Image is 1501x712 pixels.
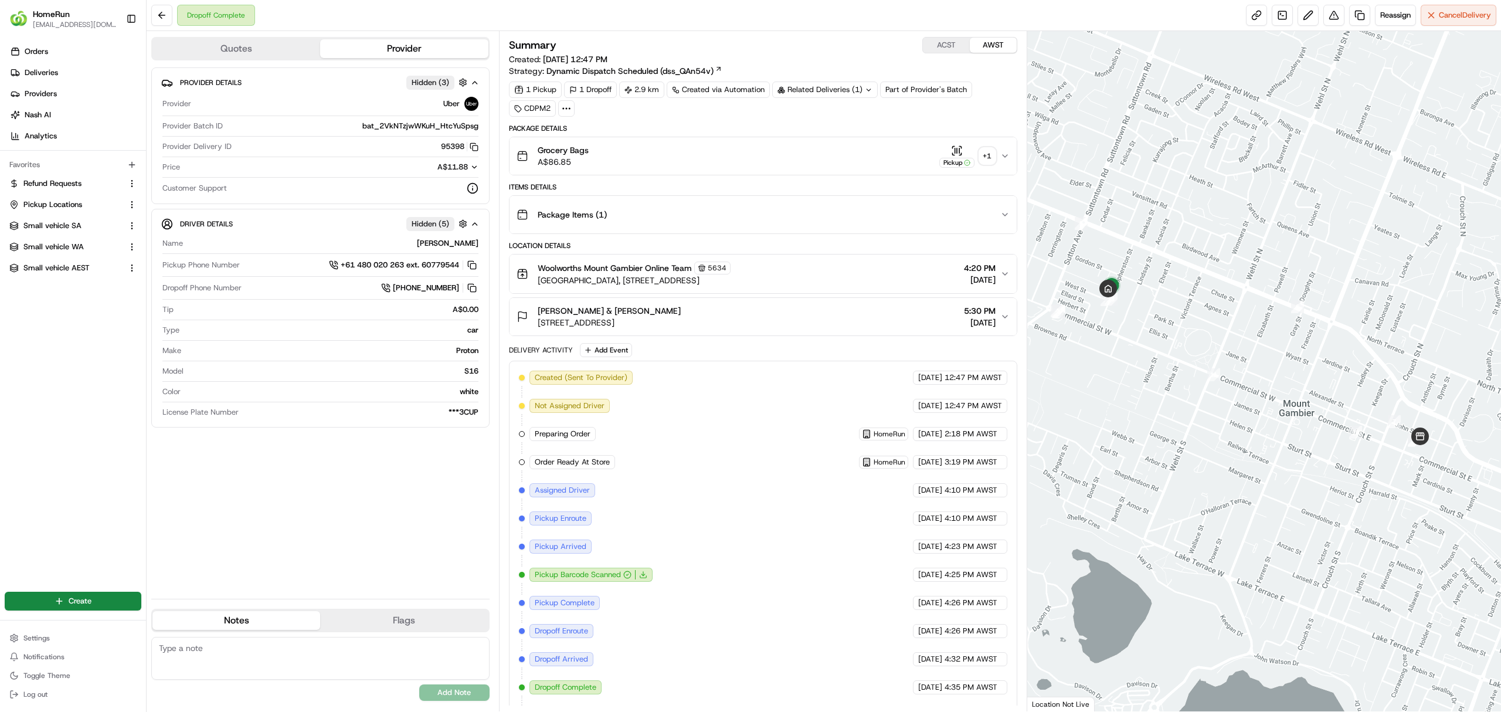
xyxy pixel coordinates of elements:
[5,592,141,611] button: Create
[538,156,589,168] span: A$86.85
[509,182,1017,192] div: Items Details
[979,148,996,164] div: + 1
[1349,426,1362,439] div: 10
[945,485,997,496] span: 4:10 PM AWST
[535,457,610,467] span: Order Ready At Store
[9,242,123,252] a: Small vehicle WA
[538,209,607,221] span: Package Items ( 1 )
[23,652,64,662] span: Notifications
[185,386,478,397] div: white
[535,429,590,439] span: Preparing Order
[1380,10,1411,21] span: Reassign
[320,39,488,58] button: Provider
[152,611,320,630] button: Notes
[538,262,692,274] span: Woolworths Mount Gambier Online Team
[1075,217,1088,230] div: 5
[180,219,233,229] span: Driver Details
[406,216,470,231] button: Hidden (5)
[25,110,51,120] span: Nash AI
[708,263,726,273] span: 5634
[945,682,997,693] span: 4:35 PM AWST
[162,238,183,249] span: Name
[945,626,997,636] span: 4:26 PM AWST
[918,682,942,693] span: [DATE]
[945,569,997,580] span: 4:25 PM AWST
[162,99,191,109] span: Provider
[381,282,478,294] a: [PHONE_NUMBER]
[1439,10,1491,21] span: Cancel Delivery
[939,145,996,168] button: Pickup+1
[964,305,996,317] span: 5:30 PM
[509,65,722,77] div: Strategy:
[1101,293,1113,306] div: 12
[945,598,997,608] span: 4:26 PM AWST
[362,121,478,131] span: bat_2VkNTzjwWKuH_HtcYuSpsg
[162,162,180,172] span: Price
[1388,415,1401,428] div: 7
[1408,434,1421,447] div: 9
[180,78,242,87] span: Provider Details
[5,216,141,235] button: Small vehicle SA
[162,325,179,335] span: Type
[510,298,1017,335] button: [PERSON_NAME] & [PERSON_NAME][STREET_ADDRESS]5:30 PM[DATE]
[9,263,123,273] a: Small vehicle AEST
[5,630,141,646] button: Settings
[918,429,942,439] span: [DATE]
[23,221,81,231] span: Small vehicle SA
[5,5,121,33] button: HomeRunHomeRun[EMAIL_ADDRESS][DOMAIN_NAME]
[5,649,141,665] button: Notifications
[964,317,996,328] span: [DATE]
[161,214,480,233] button: Driver DetailsHidden (5)
[69,596,91,606] span: Create
[945,372,1002,383] span: 12:47 PM AWST
[162,121,223,131] span: Provider Batch ID
[5,155,141,174] div: Favorites
[918,569,942,580] span: [DATE]
[83,64,142,73] a: Powered byPylon
[33,20,117,29] button: [EMAIL_ADDRESS][DOMAIN_NAME]
[945,513,997,524] span: 4:10 PM AWST
[162,386,181,397] span: Color
[162,141,232,152] span: Provider Delivery ID
[564,82,617,98] div: 1 Dropoff
[874,457,905,467] span: HomeRun
[161,73,480,92] button: Provider DetailsHidden (3)
[329,259,478,272] a: +61 480 020 263 ext. 60779544
[25,46,48,57] span: Orders
[535,541,586,552] span: Pickup Arrived
[535,372,627,383] span: Created (Sent To Provider)
[918,654,942,664] span: [DATE]
[509,100,556,117] div: CDPM2
[412,77,449,88] span: Hidden ( 3 )
[443,99,460,109] span: Uber
[23,263,90,273] span: Small vehicle AEST
[918,626,942,636] span: [DATE]
[162,183,227,194] span: Customer Support
[667,82,770,98] div: Created via Automation
[543,54,607,65] span: [DATE] 12:47 PM
[23,633,50,643] span: Settings
[535,682,596,693] span: Dropoff Complete
[1207,368,1220,381] div: 11
[945,541,997,552] span: 4:23 PM AWST
[23,242,84,252] span: Small vehicle WA
[509,53,607,65] span: Created:
[23,178,81,189] span: Refund Requests
[918,485,942,496] span: [DATE]
[9,199,123,210] a: Pickup Locations
[188,238,478,249] div: [PERSON_NAME]
[464,97,478,111] img: uber-new-logo.jpeg
[33,8,70,20] span: HomeRun
[510,137,1017,175] button: Grocery BagsA$86.85Pickup+1
[772,82,878,98] div: Related Deliveries (1)
[619,82,664,98] div: 2.9 km
[441,141,478,152] button: 95398
[188,366,478,377] div: S16
[509,124,1017,133] div: Package Details
[5,174,141,193] button: Refund Requests
[5,667,141,684] button: Toggle Theme
[535,598,595,608] span: Pickup Complete
[412,219,449,229] span: Hidden ( 5 )
[5,63,146,82] a: Deliveries
[25,131,57,141] span: Analytics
